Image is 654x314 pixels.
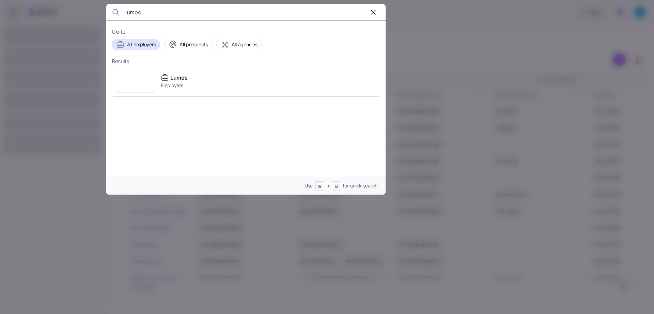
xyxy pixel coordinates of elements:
[335,184,338,189] span: B
[112,28,380,36] span: Go to
[180,41,207,48] span: All prospects
[343,182,377,189] span: for quick search
[112,39,160,50] button: All employers
[170,73,187,82] span: Lumos
[161,82,187,89] span: Employers
[318,184,322,189] span: ⌘
[216,39,262,50] button: All agencies
[164,39,212,50] button: All prospects
[232,41,258,48] span: All agencies
[127,41,156,48] span: All employers
[112,57,129,66] span: Results
[305,182,313,189] span: Use
[327,182,330,189] span: +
